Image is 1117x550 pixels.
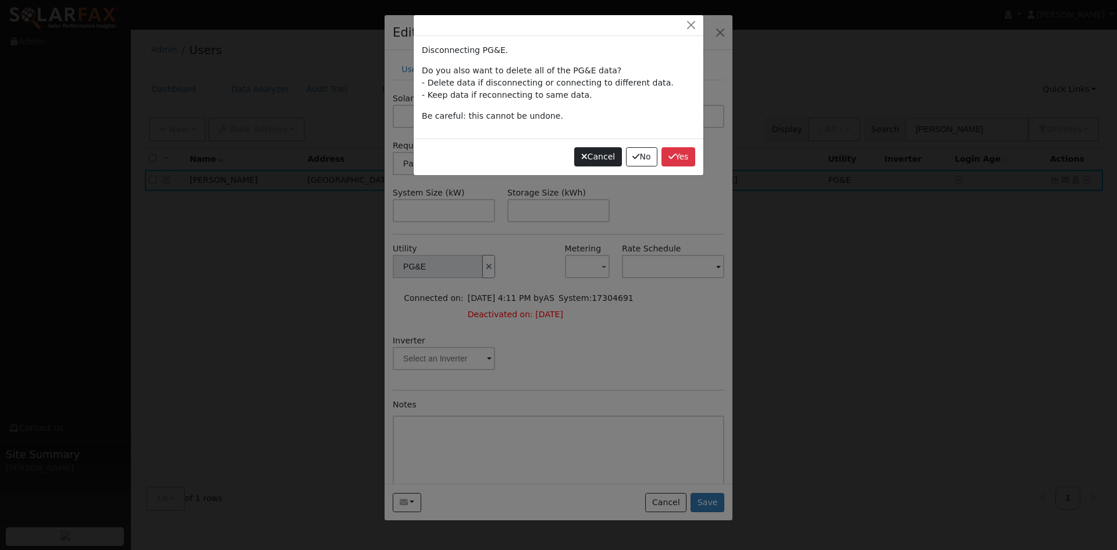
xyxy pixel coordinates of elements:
[626,147,657,167] button: No
[422,65,695,101] p: Do you also want to delete all of the PG&E data? - Delete data if disconnecting or connecting to ...
[422,44,695,56] p: Disconnecting PG&E.
[661,147,695,167] button: Yes
[574,147,622,167] button: Cancel
[422,110,695,122] p: Be careful: this cannot be undone.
